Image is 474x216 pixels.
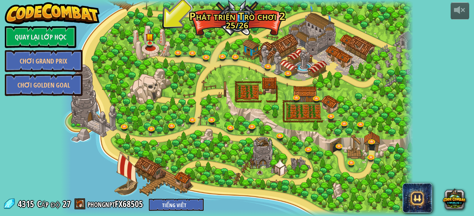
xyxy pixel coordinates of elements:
[5,50,83,72] a: Chơi Grand Prix
[87,198,145,210] a: phongnptFX68505
[5,74,83,96] a: Chơi Golden Goal
[146,30,154,44] img: level-banner-started.png
[18,198,36,210] span: 4315
[37,198,60,210] span: Cấp độ
[63,198,71,210] span: 27
[5,2,100,24] img: CodeCombat - Learn how to code by playing a game
[451,2,469,20] button: Tùy chỉnh âm lượng
[5,26,76,48] a: Quay lại Lớp Học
